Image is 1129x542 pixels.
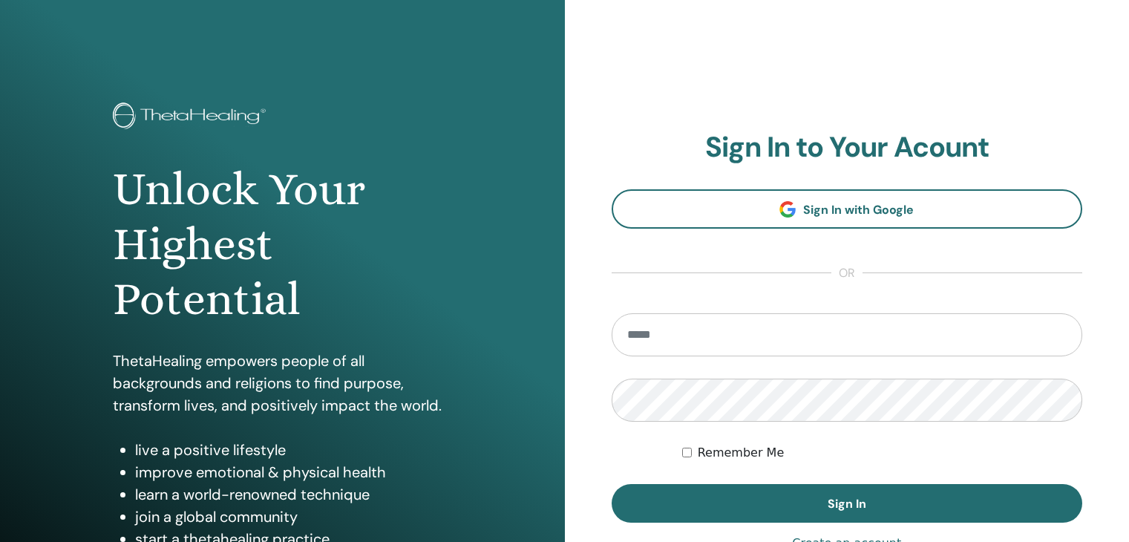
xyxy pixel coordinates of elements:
li: live a positive lifestyle [135,439,452,461]
label: Remember Me [698,444,785,462]
span: Sign In with Google [803,202,914,218]
div: Keep me authenticated indefinitely or until I manually logout [682,444,1082,462]
span: Sign In [828,496,866,512]
li: improve emotional & physical health [135,461,452,483]
span: or [831,264,863,282]
p: ThetaHealing empowers people of all backgrounds and religions to find purpose, transform lives, a... [113,350,452,417]
li: join a global community [135,506,452,528]
button: Sign In [612,484,1083,523]
a: Sign In with Google [612,189,1083,229]
h2: Sign In to Your Acount [612,131,1083,165]
li: learn a world-renowned technique [135,483,452,506]
h1: Unlock Your Highest Potential [113,162,452,327]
